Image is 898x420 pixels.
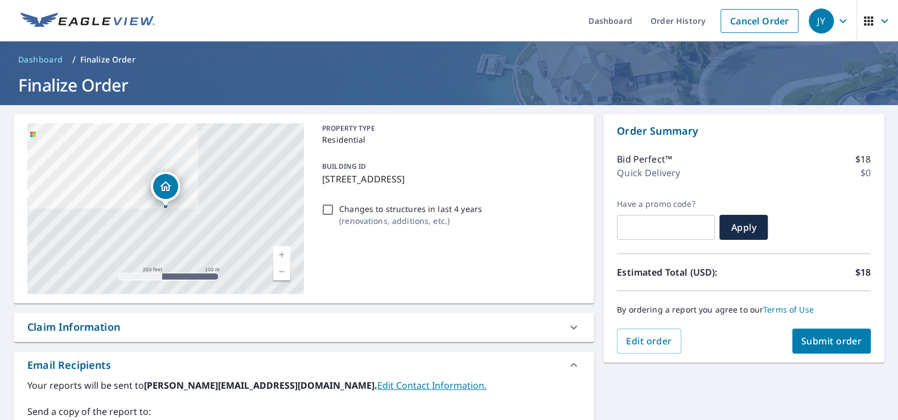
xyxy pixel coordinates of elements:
[617,265,744,279] p: Estimated Total (USD):
[27,405,580,418] label: Send a copy of the report to:
[322,161,366,171] p: BUILDING ID
[801,335,862,347] span: Submit order
[339,203,482,215] p: Changes to structures in last 4 years
[14,73,884,97] h1: Finalize Order
[617,305,871,315] p: By ordering a report you agree to our
[322,134,576,145] p: Residential
[14,51,884,69] nav: breadcrumb
[20,13,155,30] img: EV Logo
[151,172,180,207] div: Dropped pin, building 1, Residential property, 7136 Seashell St Fort Worth, TX 76179
[273,246,290,263] a: Current Level 17, Zoom In
[763,304,814,315] a: Terms of Use
[80,54,135,65] p: Finalize Order
[728,221,759,234] span: Apply
[14,313,594,342] div: Claim Information
[377,379,487,392] a: EditContactInfo
[27,319,120,335] div: Claim Information
[719,215,768,240] button: Apply
[273,263,290,280] a: Current Level 17, Zoom Out
[860,166,871,180] p: $0
[617,199,715,209] label: Have a promo code?
[322,123,576,134] p: PROPERTY TYPE
[792,328,871,354] button: Submit order
[617,328,681,354] button: Edit order
[617,166,680,180] p: Quick Delivery
[809,9,834,34] div: JY
[339,215,482,227] p: ( renovations, additions, etc. )
[720,9,798,33] a: Cancel Order
[144,379,377,392] b: [PERSON_NAME][EMAIL_ADDRESS][DOMAIN_NAME].
[27,379,580,392] label: Your reports will be sent to
[322,172,576,186] p: [STREET_ADDRESS]
[617,152,672,166] p: Bid Perfect™
[14,51,68,69] a: Dashboard
[626,335,672,347] span: Edit order
[27,357,111,373] div: Email Recipients
[18,54,63,65] span: Dashboard
[72,53,76,66] li: /
[617,123,871,139] p: Order Summary
[855,265,871,279] p: $18
[855,152,871,166] p: $18
[14,351,594,379] div: Email Recipients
